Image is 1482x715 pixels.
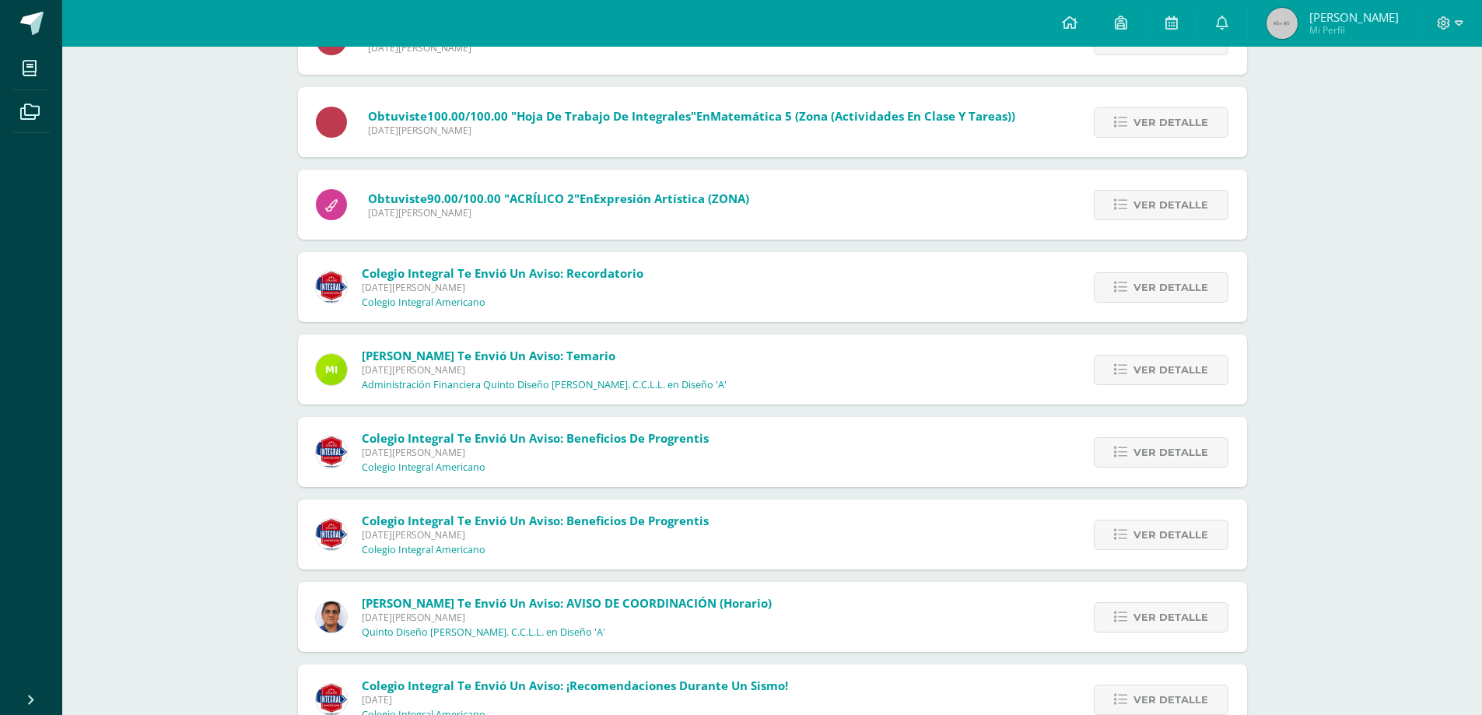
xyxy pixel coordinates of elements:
[1133,356,1208,384] span: Ver detalle
[504,191,580,206] span: "ACRÍLICO 2"
[362,595,772,611] span: [PERSON_NAME] te envió un aviso: AVISO DE COORDINACIÓN (horario)
[1133,108,1208,137] span: Ver detalle
[368,41,827,54] span: [DATE][PERSON_NAME]
[368,191,749,206] span: Obtuviste en
[362,528,709,542] span: [DATE][PERSON_NAME]
[362,611,772,624] span: [DATE][PERSON_NAME]
[362,513,709,528] span: Colegio Integral te envió un aviso: Beneficios de Progrentis
[316,601,347,633] img: 869655365762450ab720982c099df79d.png
[362,693,788,706] span: [DATE]
[1133,685,1208,714] span: Ver detalle
[1133,520,1208,549] span: Ver detalle
[368,206,749,219] span: [DATE][PERSON_NAME]
[368,124,1015,137] span: [DATE][PERSON_NAME]
[316,436,347,468] img: 3d8ecf278a7f74c562a74fe44b321cd5.png
[362,430,709,446] span: Colegio Integral te envió un aviso: Beneficios de Progrentis
[362,348,615,363] span: [PERSON_NAME] te envió un aviso: temario
[362,265,643,281] span: Colegio Integral te envió un aviso: Recordatorio
[1267,8,1298,39] img: 45x45
[1133,273,1208,302] span: Ver detalle
[1133,438,1208,467] span: Ver detalle
[594,191,749,206] span: Expresión Artística (ZONA)
[362,281,643,294] span: [DATE][PERSON_NAME]
[511,108,696,124] span: "Hoja de trabajo de integrales"
[362,296,485,309] p: Colegio Integral Americano
[362,446,709,459] span: [DATE][PERSON_NAME]
[362,461,485,474] p: Colegio Integral Americano
[362,678,788,693] span: Colegio Integral te envió un aviso: ¡Recomendaciones durante un sismo!
[316,519,347,550] img: 3d8ecf278a7f74c562a74fe44b321cd5.png
[362,363,727,377] span: [DATE][PERSON_NAME]
[1309,23,1399,37] span: Mi Perfil
[362,544,485,556] p: Colegio Integral Americano
[316,354,347,385] img: 8f4af3fe6ec010f2c87a2f17fab5bf8c.png
[316,272,347,303] img: 3d8ecf278a7f74c562a74fe44b321cd5.png
[368,108,1015,124] span: Obtuviste en
[427,108,508,124] span: 100.00/100.00
[427,191,501,206] span: 90.00/100.00
[1133,603,1208,632] span: Ver detalle
[1133,191,1208,219] span: Ver detalle
[710,108,1015,124] span: Matemática 5 (Zona (Actividades en clase y tareas))
[316,684,347,715] img: 3d8ecf278a7f74c562a74fe44b321cd5.png
[362,379,727,391] p: Administración Financiera Quinto Diseño [PERSON_NAME]. C.C.L.L. en Diseño 'A'
[1309,9,1399,25] span: [PERSON_NAME]
[362,626,605,639] p: Quinto Diseño [PERSON_NAME]. C.C.L.L. en Diseño 'A'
